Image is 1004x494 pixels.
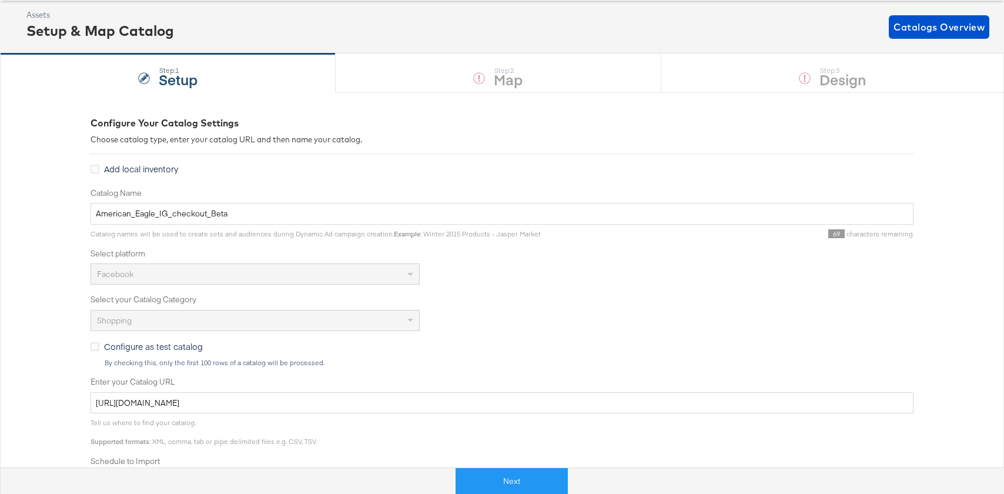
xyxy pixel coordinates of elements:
span: Facebook [97,269,133,279]
label: Catalog Name [91,188,913,199]
span: Tell us where to find your catalog. : XML, comma, tab or pipe delimited files e.g. CSV, TSV. [91,418,317,446]
label: Select platform [91,248,913,259]
span: Configure as test catalog [104,341,203,352]
span: Shopping [97,315,132,326]
span: 69 [828,229,845,238]
span: Catalogs Overview [893,19,985,35]
span: Catalog names will be used to create sets and audiences during Dynamic Ad campaign creation. : Wi... [91,229,541,238]
div: Setup & Map Catalog [26,21,174,41]
span: Add local inventory [104,163,178,175]
strong: Example [394,229,420,238]
strong: Setup [159,69,198,89]
input: Enter Catalog URL, e.g. http://www.example.com/products.xml [91,392,913,414]
label: Enter your Catalog URL [91,376,913,388]
div: characters remaining [541,229,913,239]
div: Choose catalog type, enter your catalog URL and then name your catalog. [91,134,913,145]
div: Configure Your Catalog Settings [91,116,913,130]
div: Step: 1 [159,66,198,75]
strong: Supported formats [91,437,149,446]
input: Name your catalog e.g. My Dynamic Product Catalog [91,203,913,225]
div: By checking this, only the first 100 rows of a catalog will be processed. [104,359,913,367]
button: Catalogs Overview [889,15,989,39]
label: Schedule to Import [91,456,913,467]
div: Assets [26,9,174,21]
label: Select your Catalog Category [91,294,913,305]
